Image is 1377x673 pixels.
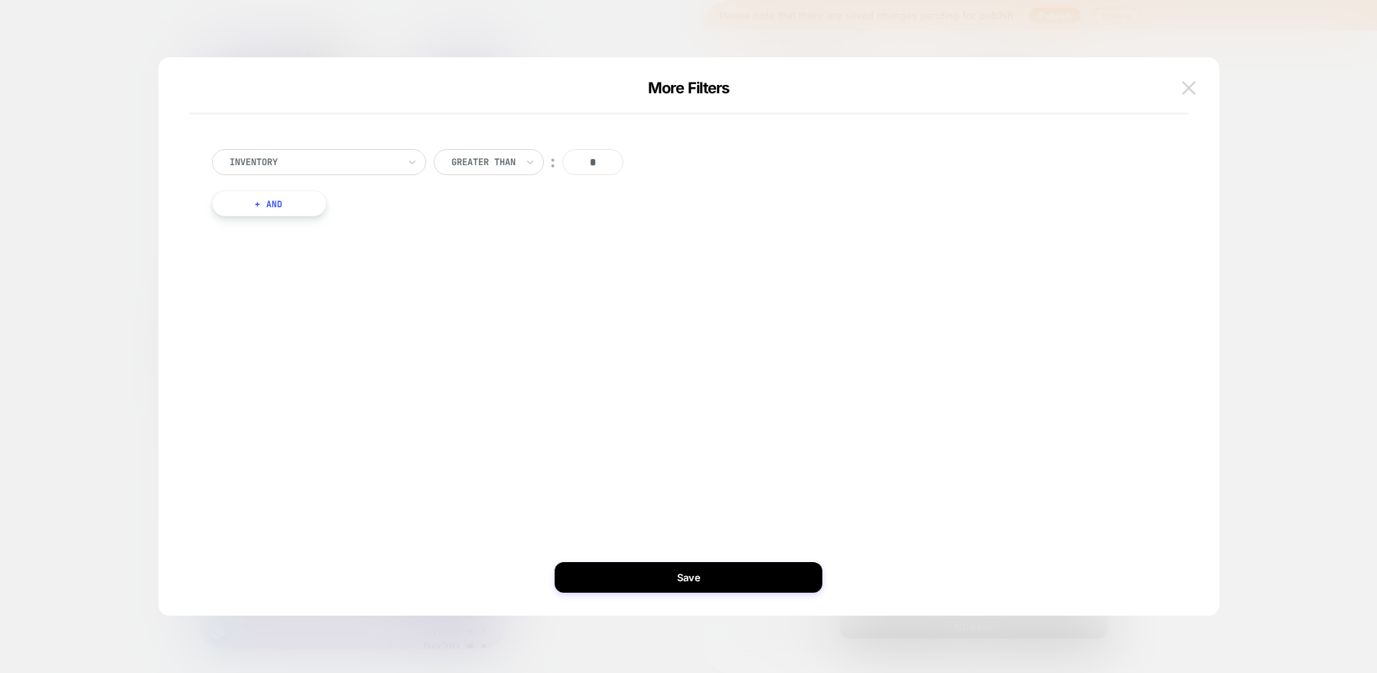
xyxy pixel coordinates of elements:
a: [PERSON_NAME] 25-26 [147,502,272,517]
div: More Filters [189,79,1189,115]
a: קיץ 2025 [223,546,272,561]
span: Cala Fashion [232,68,303,83]
button: סרגל נגישות [4,567,39,600]
a: עד 60% הנחה [201,532,272,546]
button: Save [555,562,822,593]
a: חגים בלבן [221,517,272,532]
